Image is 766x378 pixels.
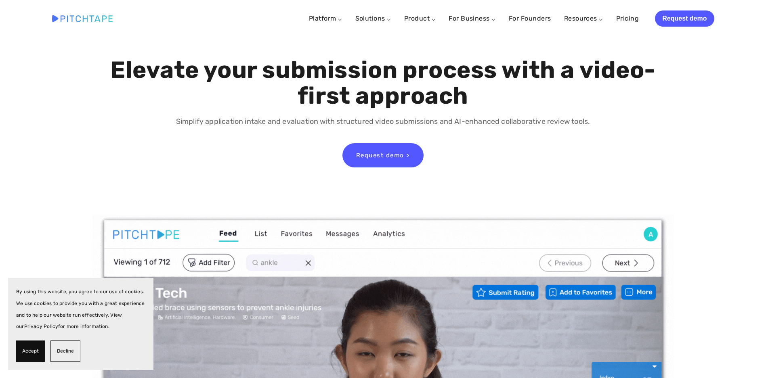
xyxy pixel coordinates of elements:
[50,340,80,362] button: Decline
[355,15,391,22] a: Solutions ⌵
[342,143,424,167] a: Request demo >
[404,15,436,22] a: Product ⌵
[57,345,74,357] span: Decline
[309,15,342,22] a: Platform ⌵
[509,11,551,26] a: For Founders
[108,57,658,109] h1: Elevate your submission process with a video-first approach
[52,15,113,22] img: Pitchtape | Video Submission Management Software
[655,10,714,27] a: Request demo
[564,15,603,22] a: Resources ⌵
[24,324,59,329] a: Privacy Policy
[8,278,153,370] section: Cookie banner
[16,286,145,332] p: By using this website, you agree to our use of cookies. We use cookies to provide you with a grea...
[108,116,658,127] p: Simplify application intake and evaluation with structured video submissions and AI-enhanced coll...
[22,345,39,357] span: Accept
[616,11,639,26] a: Pricing
[449,15,496,22] a: For Business ⌵
[16,340,45,362] button: Accept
